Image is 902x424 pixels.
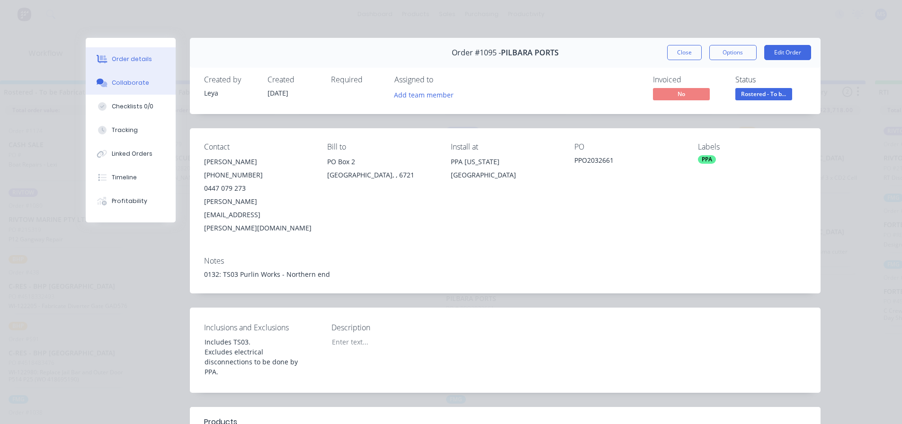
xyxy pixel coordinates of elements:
[204,269,806,279] div: 0132: TS03 Purlin Works - Northern end
[112,173,137,182] div: Timeline
[451,155,559,185] div: PPA [US_STATE][GEOGRAPHIC_DATA]
[268,75,320,84] div: Created
[86,142,176,166] button: Linked Orders
[86,71,176,95] button: Collaborate
[86,166,176,189] button: Timeline
[331,322,450,333] label: Description
[653,75,724,84] div: Invoiced
[709,45,757,60] button: Options
[653,88,710,100] span: No
[389,88,458,101] button: Add team member
[204,195,313,235] div: [PERSON_NAME][EMAIL_ADDRESS][PERSON_NAME][DOMAIN_NAME]
[394,88,459,101] button: Add team member
[698,142,806,151] div: Labels
[451,142,559,151] div: Install at
[86,95,176,118] button: Checklists 0/0
[204,142,313,151] div: Contact
[327,168,436,182] div: [GEOGRAPHIC_DATA], , 6721
[112,55,152,63] div: Order details
[735,88,792,102] button: Rostered - To b...
[204,155,313,168] div: [PERSON_NAME]
[394,75,489,84] div: Assigned to
[86,189,176,213] button: Profitability
[735,75,806,84] div: Status
[204,182,313,195] div: 0447 079 273
[574,155,683,168] div: PPO2032661
[331,75,383,84] div: Required
[204,256,806,265] div: Notes
[451,155,559,182] div: PPA [US_STATE][GEOGRAPHIC_DATA]
[204,168,313,182] div: [PHONE_NUMBER]
[327,155,436,168] div: PO Box 2
[204,155,313,235] div: [PERSON_NAME][PHONE_NUMBER]0447 079 273[PERSON_NAME][EMAIL_ADDRESS][PERSON_NAME][DOMAIN_NAME]
[501,48,559,57] span: PILBARA PORTS
[204,75,256,84] div: Created by
[764,45,811,60] button: Edit Order
[112,150,152,158] div: Linked Orders
[452,48,501,57] span: Order #1095 -
[204,322,322,333] label: Inclusions and Exclusions
[327,142,436,151] div: Bill to
[667,45,702,60] button: Close
[698,155,716,164] div: PPA
[112,126,138,134] div: Tracking
[86,118,176,142] button: Tracking
[735,88,792,100] span: Rostered - To b...
[268,88,288,97] span: [DATE]
[86,47,176,71] button: Order details
[112,102,153,111] div: Checklists 0/0
[574,142,683,151] div: PO
[197,335,315,379] div: Includes TS03. Excludes electrical disconnections to be done by PPA.
[112,197,147,205] div: Profitability
[112,79,149,87] div: Collaborate
[327,155,436,185] div: PO Box 2[GEOGRAPHIC_DATA], , 6721
[204,88,256,98] div: Leya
